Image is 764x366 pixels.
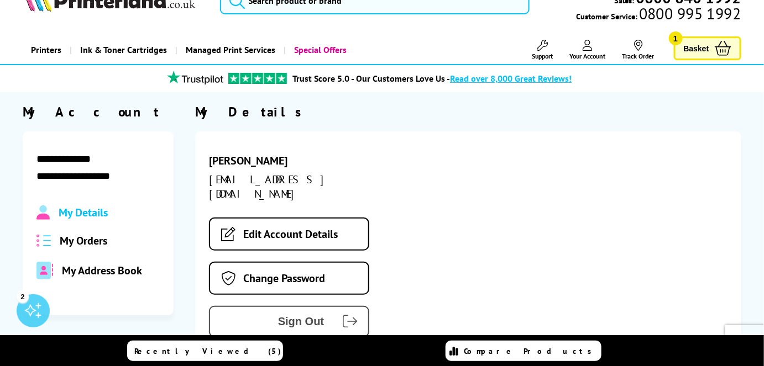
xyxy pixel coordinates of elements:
img: trustpilot rating [162,71,228,84]
a: Change Password [209,262,369,295]
span: Compare Products [464,346,598,356]
div: My Account [23,103,174,120]
span: Your Account [570,52,606,60]
div: 2 [17,290,29,303]
a: Compare Products [446,341,601,361]
a: Printers [23,36,70,64]
a: Support [532,40,553,60]
a: Basket 1 [674,36,741,60]
span: Read over 8,000 Great Reviews! [450,73,572,84]
span: My Details [59,205,108,220]
span: Support [532,52,553,60]
span: My Orders [60,234,107,248]
span: Ink & Toner Cartridges [80,36,167,64]
a: Track Order [622,40,655,60]
span: Basket [684,41,709,56]
img: all-order.svg [36,235,51,247]
span: Sign Out [227,315,324,328]
a: Ink & Toner Cartridges [70,36,175,64]
img: address-book-duotone-solid.svg [36,262,53,279]
a: Recently Viewed (5) [127,341,283,361]
a: Edit Account Details [209,218,369,251]
a: Trust Score 5.0 - Our Customers Love Us -Read over 8,000 Great Reviews! [292,73,572,84]
img: Profile.svg [36,205,49,220]
span: My Address Book [62,263,142,278]
span: 1 [669,31,683,45]
div: [PERSON_NAME] [209,153,380,168]
span: Customer Service: [576,8,741,22]
a: Managed Print Services [175,36,284,64]
button: Sign Out [209,306,369,337]
div: [EMAIL_ADDRESS][DOMAIN_NAME] [209,172,380,201]
div: My Details [195,103,741,120]
a: Your Account [570,40,606,60]
a: Special Offers [284,36,355,64]
span: 0800 995 1992 [637,8,741,19]
img: trustpilot rating [228,73,287,84]
span: Recently Viewed (5) [134,346,281,356]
